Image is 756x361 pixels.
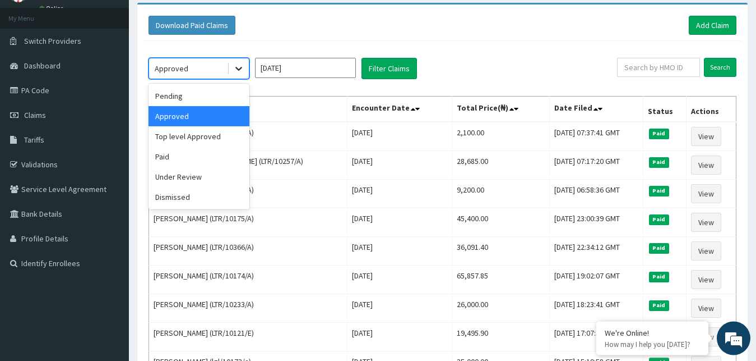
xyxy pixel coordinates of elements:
[347,266,452,294] td: [DATE]
[347,97,452,122] th: Encounter Date
[347,208,452,237] td: [DATE]
[39,4,66,12] a: Online
[617,58,700,77] input: Search by HMO ID
[452,266,549,294] td: 65,857.85
[549,266,643,294] td: [DATE] 19:02:07 GMT
[255,58,356,78] input: Select Month and Year
[149,16,235,35] button: Download Paid Claims
[704,58,736,77] input: Search
[649,300,669,310] span: Paid
[65,109,155,222] span: We're online!
[691,241,721,261] a: View
[643,97,687,122] th: Status
[452,208,549,237] td: 45,400.00
[149,106,249,126] div: Approved
[347,237,452,266] td: [DATE]
[452,294,549,323] td: 26,000.00
[452,323,549,351] td: 19,495.90
[452,180,549,208] td: 9,200.00
[452,97,549,122] th: Total Price(₦)
[149,208,347,237] td: [PERSON_NAME] (LTR/10175/A)
[347,122,452,151] td: [DATE]
[687,97,736,122] th: Actions
[691,270,721,289] a: View
[452,237,549,266] td: 36,091.40
[549,180,643,208] td: [DATE] 06:58:36 GMT
[149,294,347,323] td: [PERSON_NAME] (LTR/10233/A)
[149,167,249,187] div: Under Review
[155,63,188,74] div: Approved
[184,6,211,33] div: Minimize live chat window
[21,56,45,84] img: d_794563401_company_1708531726252_794563401
[149,147,249,167] div: Paid
[24,135,44,145] span: Tariffs
[149,86,249,106] div: Pending
[58,63,188,77] div: Chat with us now
[689,16,736,35] a: Add Claim
[6,241,214,281] textarea: Type your message and hit 'Enter'
[649,129,669,139] span: Paid
[549,151,643,180] td: [DATE] 07:17:20 GMT
[649,157,669,167] span: Paid
[691,156,721,175] a: View
[649,272,669,282] span: Paid
[361,58,417,79] button: Filter Claims
[24,36,81,46] span: Switch Providers
[549,294,643,323] td: [DATE] 18:23:41 GMT
[347,151,452,180] td: [DATE]
[649,214,669,225] span: Paid
[149,237,347,266] td: [PERSON_NAME] (LTR/10366/A)
[691,213,721,232] a: View
[691,299,721,318] a: View
[691,184,721,203] a: View
[605,340,700,349] p: How may I help you today?
[149,187,249,207] div: Dismissed
[24,61,61,71] span: Dashboard
[549,97,643,122] th: Date Filed
[691,127,721,146] a: View
[649,186,669,196] span: Paid
[549,208,643,237] td: [DATE] 23:00:39 GMT
[452,122,549,151] td: 2,100.00
[605,328,700,338] div: We're Online!
[649,243,669,253] span: Paid
[347,180,452,208] td: [DATE]
[549,122,643,151] td: [DATE] 07:37:41 GMT
[347,323,452,351] td: [DATE]
[24,110,46,120] span: Claims
[549,323,643,351] td: [DATE] 17:07:31 GMT
[149,126,249,147] div: Top level Approved
[149,266,347,294] td: [PERSON_NAME] (LTR/10174/A)
[549,237,643,266] td: [DATE] 22:34:12 GMT
[452,151,549,180] td: 28,685.00
[347,294,452,323] td: [DATE]
[149,323,347,351] td: [PERSON_NAME] (LTR/10121/E)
